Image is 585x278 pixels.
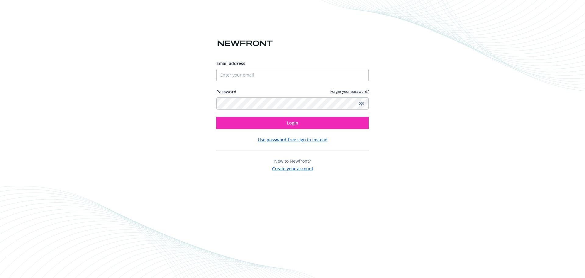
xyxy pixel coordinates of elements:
[216,69,369,81] input: Enter your email
[216,97,369,110] input: Enter your password
[216,117,369,129] button: Login
[216,60,245,66] span: Email address
[330,89,369,94] a: Forgot your password?
[272,164,313,172] button: Create your account
[287,120,298,126] span: Login
[258,136,328,143] button: Use password-free sign in instead
[216,88,236,95] label: Password
[274,158,311,164] span: New to Newfront?
[358,100,365,107] a: Show password
[216,38,274,49] img: Newfront logo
